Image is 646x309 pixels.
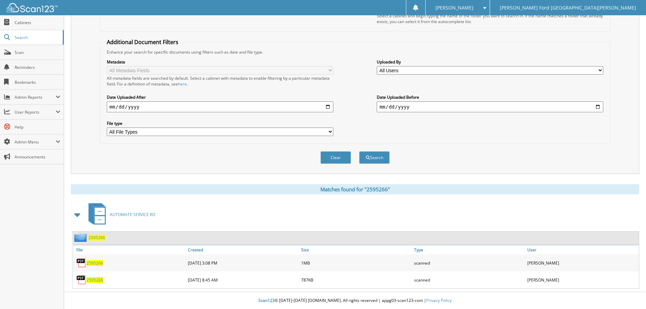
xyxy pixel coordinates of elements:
[103,49,607,55] div: Enhance your search for specific documents using filters such as date and file type.
[377,13,603,24] div: Select a cabinet and begin typing the name of the folder you want to search in. If the name match...
[71,184,639,194] div: Matches found for "2595266"
[299,273,413,287] div: 787KB
[86,260,103,266] a: 2595266
[15,79,60,85] span: Bookmarks
[76,258,86,268] img: PDF.png
[107,94,333,100] label: Date Uploaded After
[107,120,333,126] label: File type
[320,151,351,164] button: Clear
[377,94,603,100] label: Date Uploaded Before
[103,38,182,46] legend: Additional Document Filters
[178,81,187,87] a: here
[73,245,186,254] a: File
[110,212,155,217] span: AUTOMATE SERVICE RO
[15,35,59,40] span: Search
[526,245,639,254] a: User
[86,277,103,283] a: 2595266
[84,201,155,228] a: AUTOMATE SERVICE RO
[526,256,639,270] div: [PERSON_NAME]
[15,50,60,55] span: Scan
[359,151,390,164] button: Search
[186,273,299,287] div: [DATE] 8:45 AM
[186,245,299,254] a: Created
[412,256,526,270] div: scanned
[186,256,299,270] div: [DATE] 3:08 PM
[377,59,603,65] label: Uploaded By
[500,6,636,10] span: [PERSON_NAME] Ford [GEOGRAPHIC_DATA][PERSON_NAME]
[15,94,56,100] span: Admin Reports
[15,109,56,115] span: User Reports
[435,6,473,10] span: [PERSON_NAME]
[107,75,333,87] div: All metadata fields are searched by default. Select a cabinet with metadata to enable filtering b...
[7,3,58,12] img: scan123-logo-white.svg
[15,139,56,145] span: Admin Menu
[377,101,603,112] input: end
[299,245,413,254] a: Size
[76,275,86,285] img: PDF.png
[89,235,105,240] a: 2595266
[15,154,60,160] span: Announcements
[426,297,452,303] a: Privacy Policy
[412,273,526,287] div: scanned
[412,245,526,254] a: Type
[64,292,646,309] div: © [DATE]-[DATE] [DOMAIN_NAME]. All rights reserved | appg03-scan123-com |
[258,297,275,303] span: Scan123
[107,59,333,65] label: Metadata
[107,101,333,112] input: start
[15,124,60,130] span: Help
[299,256,413,270] div: 1MB
[612,276,646,309] iframe: Chat Widget
[526,273,639,287] div: [PERSON_NAME]
[74,233,89,242] img: folder2.png
[15,20,60,25] span: Cabinets
[15,64,60,70] span: Reminders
